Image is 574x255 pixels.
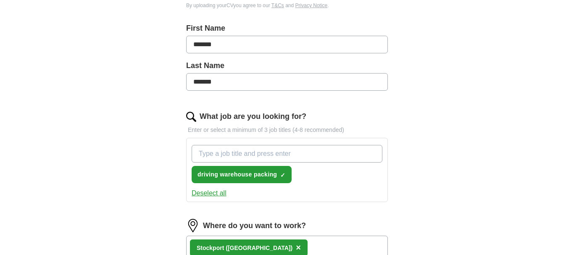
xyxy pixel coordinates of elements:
div: By uploading your CV you agree to our and . [186,2,388,9]
button: driving warehouse packing✓ [192,166,292,183]
img: search.png [186,112,196,122]
label: What job are you looking for? [200,111,306,122]
span: ✓ [280,172,285,179]
a: T&Cs [271,3,284,8]
span: ([GEOGRAPHIC_DATA]) [226,244,292,251]
span: driving warehouse packing [197,170,277,179]
label: Where do you want to work? [203,220,306,231]
strong: Stockport [197,244,224,251]
span: × [296,243,301,252]
label: Last Name [186,60,388,71]
img: location.png [186,219,200,232]
button: × [296,242,301,254]
label: First Name [186,23,388,34]
input: Type a job title and press enter [192,145,382,163]
a: Privacy Notice [295,3,328,8]
button: Deselect all [192,188,226,198]
p: Enter or select a minimum of 3 job titles (4-8 recommended) [186,126,388,134]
